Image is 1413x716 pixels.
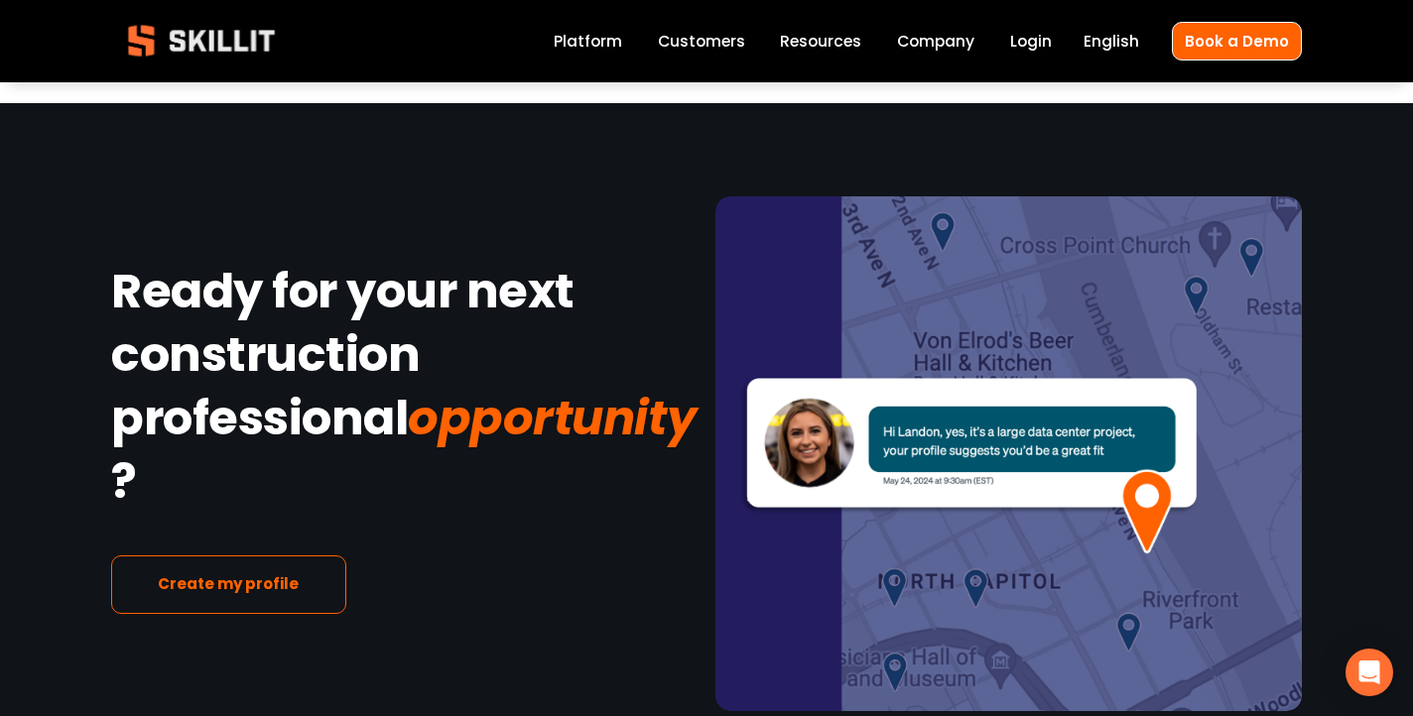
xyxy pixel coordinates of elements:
[658,28,745,55] a: Customers
[897,28,974,55] a: Company
[1084,28,1139,55] div: language picker
[780,28,861,55] a: folder dropdown
[1084,30,1139,53] span: English
[111,11,292,70] img: Skillit
[111,445,137,527] strong: ?
[111,255,583,463] strong: Ready for your next construction professional
[1010,28,1052,55] a: Login
[780,30,861,53] span: Resources
[111,555,346,614] a: Create my profile
[408,385,696,451] em: opportunity
[1346,649,1393,696] div: Open Intercom Messenger
[1172,22,1302,60] a: Book a Demo
[554,28,622,55] a: Platform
